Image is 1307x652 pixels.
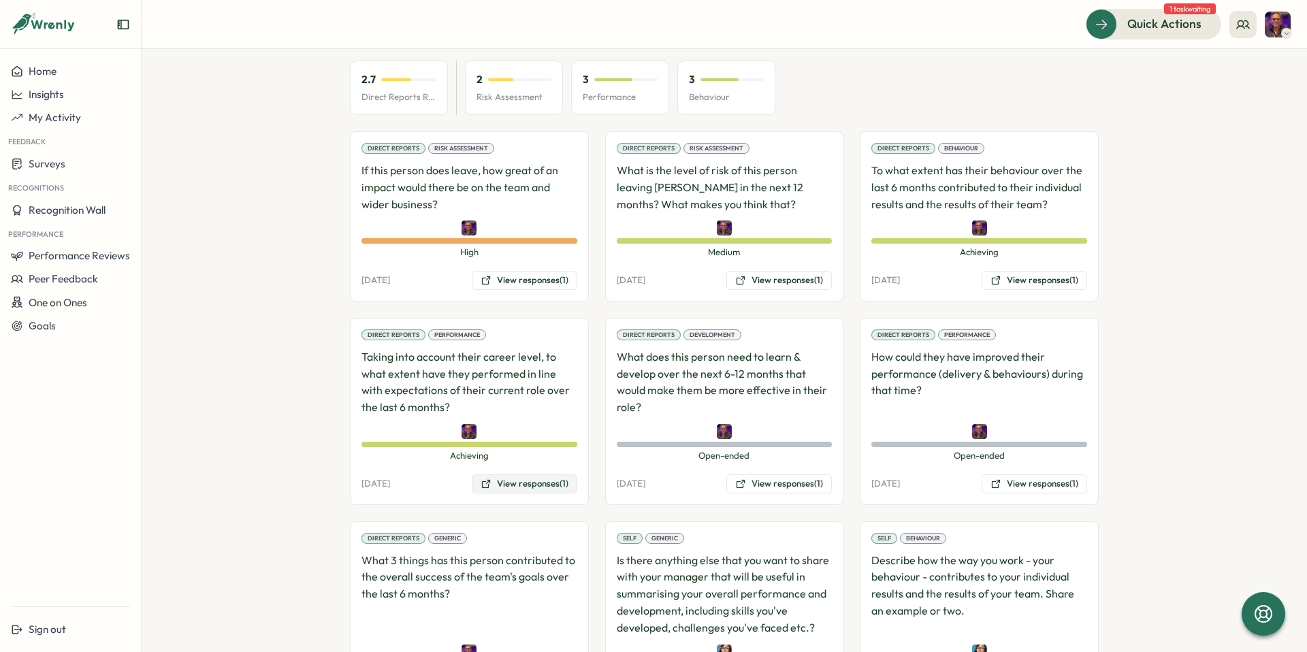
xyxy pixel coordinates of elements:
div: Generic [645,533,684,544]
span: Achieving [871,246,1087,259]
div: Direct Reports [361,533,425,544]
span: Sign out [29,623,66,636]
div: Generic [428,533,467,544]
span: Home [29,65,57,78]
div: Self [617,533,643,544]
div: Behaviour [900,533,946,544]
div: Development [683,329,741,340]
span: High [361,246,577,259]
img: Adrian Pearcey [972,424,987,439]
div: Behaviour [938,143,984,154]
img: Adrian Pearcey [717,424,732,439]
div: Direct Reports [361,143,425,154]
div: Self [871,533,897,544]
div: Direct Reports [617,329,681,340]
span: One on Ones [29,296,87,309]
span: 1 task waiting [1164,3,1216,14]
p: 3 [583,72,589,87]
img: Adrian Pearcey [972,221,987,235]
p: If this person does leave, how great of an impact would there be on the team and wider business? [361,162,577,212]
div: Direct Reports [617,143,681,154]
span: My Activity [29,111,81,124]
p: Performance [583,91,658,103]
button: View responses(1) [472,271,577,290]
p: What is the level of risk of this person leaving [PERSON_NAME] in the next 12 months? What makes ... [617,162,833,212]
span: Goals [29,319,56,332]
span: Recognition Wall [29,203,106,216]
p: What does this person need to learn & develop over the next 6-12 months that would make them be m... [617,348,833,416]
img: Adrian Pearcey [717,221,732,235]
p: [DATE] [617,478,645,490]
p: 3 [689,72,695,87]
div: Direct Reports [871,329,935,340]
p: [DATE] [361,478,390,490]
p: [DATE] [361,274,390,287]
div: Performance [428,329,486,340]
img: Adrian Pearcey [462,221,477,235]
p: What 3 things has this person contributed to the overall success of the team's goals over the las... [361,552,577,636]
p: [DATE] [871,274,900,287]
img: Adrian Pearcey [1265,12,1291,37]
span: Medium [617,246,833,259]
div: Performance [938,329,996,340]
p: 2 [477,72,483,87]
button: View responses(1) [472,474,577,493]
button: Quick Actions [1086,9,1221,39]
button: View responses(1) [982,474,1087,493]
div: Risk Assessment [428,143,494,154]
span: Insights [29,88,64,101]
span: Peer Feedback [29,272,98,285]
button: View responses(1) [982,271,1087,290]
p: Describe how the way you work - your behaviour - contributes to your individual results and the r... [871,552,1087,636]
p: To what extent has their behaviour over the last 6 months contributed to their individual results... [871,162,1087,212]
p: Is there anything else that you want to share with your manager that will be useful in summarisin... [617,552,833,636]
p: Direct Reports Review Avg [361,91,436,103]
span: Open-ended [617,450,833,462]
div: Direct Reports [361,329,425,340]
button: Expand sidebar [116,18,130,31]
span: Surveys [29,157,65,170]
img: Adrian Pearcey [462,424,477,439]
p: Taking into account their career level, to what extent have they performed in line with expectati... [361,348,577,416]
div: Risk Assessment [683,143,749,154]
p: [DATE] [871,478,900,490]
span: Achieving [361,450,577,462]
p: Behaviour [689,91,764,103]
button: View responses(1) [726,474,832,493]
span: Open-ended [871,450,1087,462]
p: 2.7 [361,72,376,87]
p: Risk Assessment [477,91,551,103]
p: How could they have improved their performance (delivery & behaviours) during that time? [871,348,1087,416]
button: View responses(1) [726,271,832,290]
p: [DATE] [617,274,645,287]
span: Quick Actions [1127,15,1201,33]
div: Direct Reports [871,143,935,154]
span: Performance Reviews [29,249,130,262]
